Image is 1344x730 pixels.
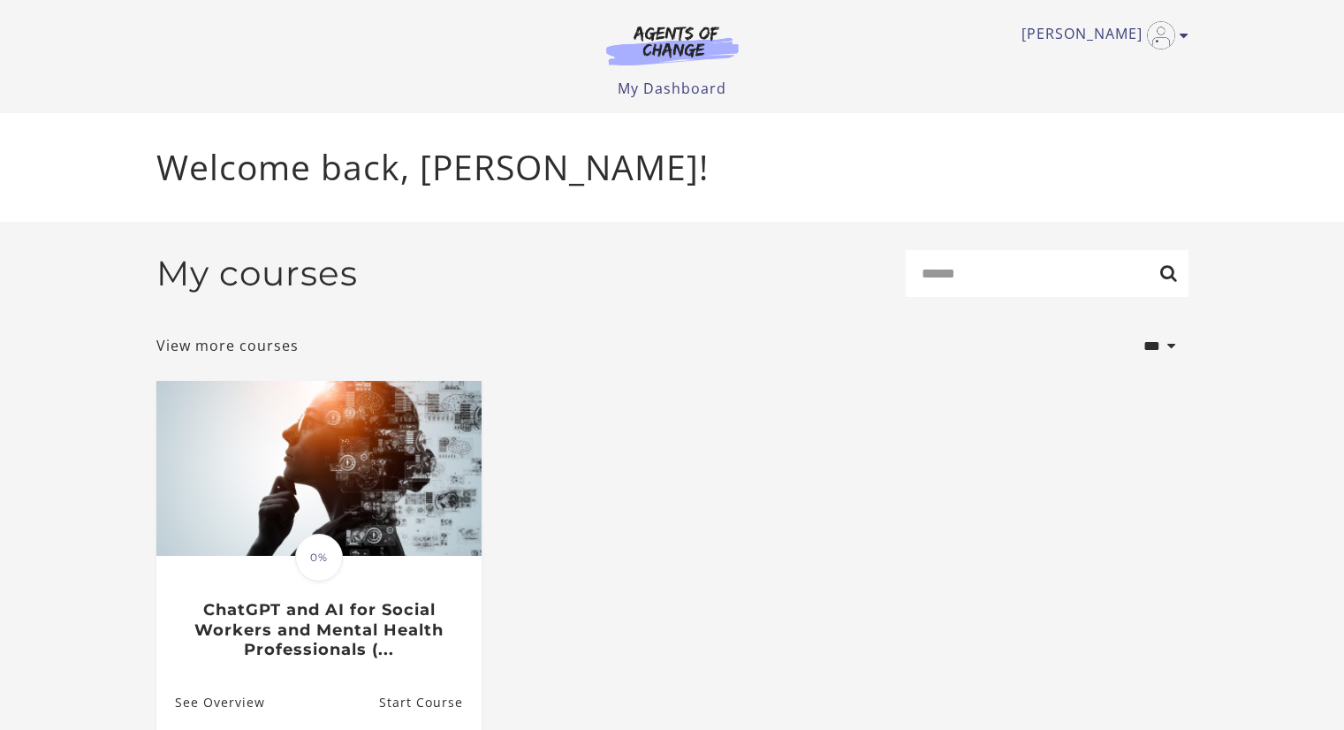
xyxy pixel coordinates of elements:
[1021,21,1180,49] a: Toggle menu
[588,25,757,65] img: Agents of Change Logo
[156,141,1188,194] p: Welcome back, [PERSON_NAME]!
[295,534,343,582] span: 0%
[156,335,299,356] a: View more courses
[618,79,726,98] a: My Dashboard
[156,253,358,294] h2: My courses
[175,600,462,660] h3: ChatGPT and AI for Social Workers and Mental Health Professionals (...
